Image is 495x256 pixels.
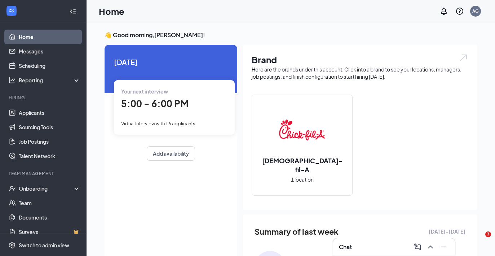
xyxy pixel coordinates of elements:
[255,225,339,238] span: Summary of last week
[19,225,80,239] a: SurveysCrown
[105,31,477,39] h3: 👋 Good morning, [PERSON_NAME] !
[121,121,195,126] span: Virtual Interview with 16 applicants
[9,170,79,177] div: Team Management
[9,242,16,249] svg: Settings
[9,95,79,101] div: Hiring
[19,58,80,73] a: Scheduling
[485,231,491,237] span: 3
[8,7,15,14] svg: WorkstreamLogo
[19,44,80,58] a: Messages
[19,134,80,149] a: Job Postings
[121,97,189,109] span: 5:00 - 6:00 PM
[459,53,468,62] img: open.6027fd2a22e1237b5b06.svg
[470,231,488,249] iframe: Intercom live chat
[252,53,468,66] h1: Brand
[114,56,228,68] span: [DATE]
[9,77,16,84] svg: Analysis
[19,77,81,84] div: Reporting
[339,243,352,251] h3: Chat
[455,7,464,16] svg: QuestionInfo
[19,210,80,225] a: Documents
[413,243,422,251] svg: ComposeMessage
[99,5,124,17] h1: Home
[19,196,80,210] a: Team
[19,149,80,163] a: Talent Network
[19,242,69,249] div: Switch to admin view
[438,241,449,253] button: Minimize
[252,156,352,174] h2: [DEMOGRAPHIC_DATA]-fil-A
[19,120,80,134] a: Sourcing Tools
[472,8,479,14] div: AG
[279,107,325,153] img: Chick-fil-A
[9,185,16,192] svg: UserCheck
[121,88,168,95] span: Your next interview
[19,30,80,44] a: Home
[429,227,465,235] span: [DATE] - [DATE]
[19,105,80,120] a: Applicants
[412,241,423,253] button: ComposeMessage
[291,175,314,183] span: 1 location
[439,7,448,16] svg: Notifications
[426,243,435,251] svg: ChevronUp
[147,146,195,161] button: Add availability
[439,243,448,251] svg: Minimize
[425,241,436,253] button: ChevronUp
[70,8,77,15] svg: Collapse
[19,185,74,192] div: Onboarding
[252,66,468,80] div: Here are the brands under this account. Click into a brand to see your locations, managers, job p...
